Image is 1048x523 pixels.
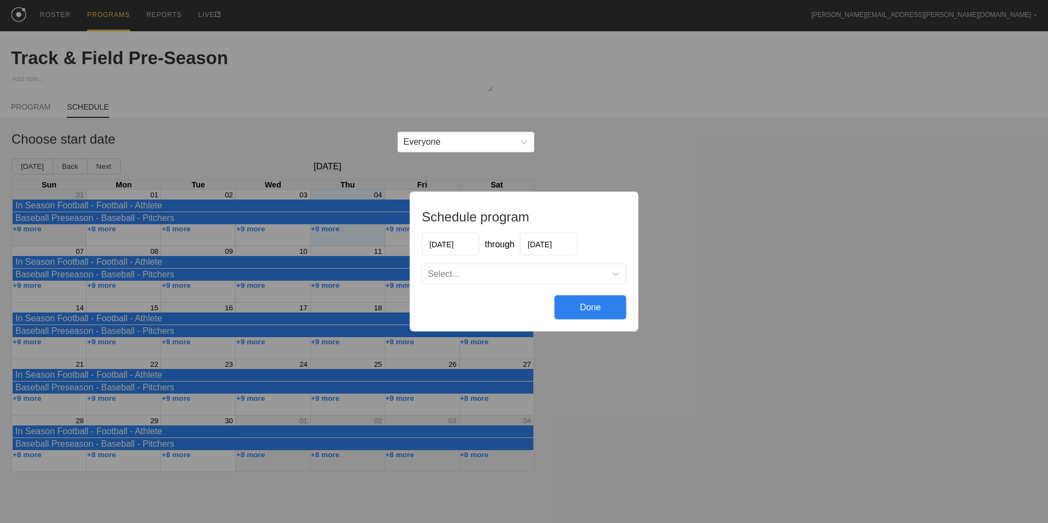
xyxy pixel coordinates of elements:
input: Start Date [422,233,480,255]
div: Done [555,295,626,320]
span: through [485,239,515,248]
div: Select... [428,269,460,279]
iframe: Chat Widget [993,470,1048,523]
input: End Date [520,233,578,255]
h1: Schedule program [422,209,626,225]
div: Everyone [403,137,441,147]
